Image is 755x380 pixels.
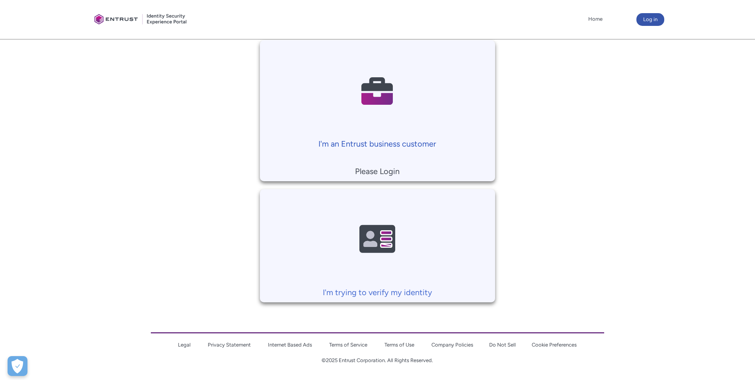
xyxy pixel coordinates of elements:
a: Company Policies [431,342,473,348]
a: I'm trying to verify my identity [260,189,495,299]
p: ©2025 Entrust Corporation. All Rights Reserved. [151,356,604,364]
a: I'm an Entrust business customer [260,40,495,150]
a: Legal [178,342,191,348]
a: Terms of Service [329,342,367,348]
a: Privacy Statement [208,342,251,348]
a: Terms of Use [384,342,414,348]
a: Internet Based Ads [268,342,312,348]
img: Contact Support [339,48,415,134]
button: Log in [636,13,664,26]
button: Open Preferences [8,356,27,376]
p: I'm an Entrust business customer [264,138,491,150]
a: Home [586,13,605,25]
img: Contact Support [339,197,415,282]
a: Do Not Sell [489,342,516,348]
div: Cookie Preferences [8,356,27,376]
a: Cookie Preferences [532,342,577,348]
p: I'm trying to verify my identity [264,286,491,298]
p: Please Login [264,165,491,177]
